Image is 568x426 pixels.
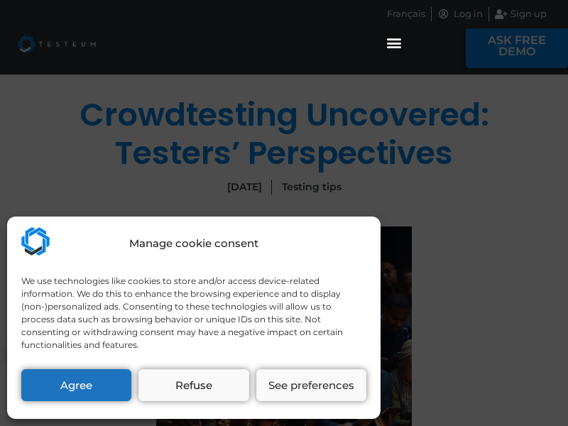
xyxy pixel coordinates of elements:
img: Testeum.com - Application crowdtesting platform [21,227,50,256]
button: Refuse [138,369,248,401]
div: We use technologies like cookies to store and/or access device-related information. We do this to... [21,275,365,351]
div: Menu Toggle [383,31,406,54]
button: Agree [21,369,131,401]
div: Manage cookie consent [129,236,258,252]
button: See preferences [256,369,366,401]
